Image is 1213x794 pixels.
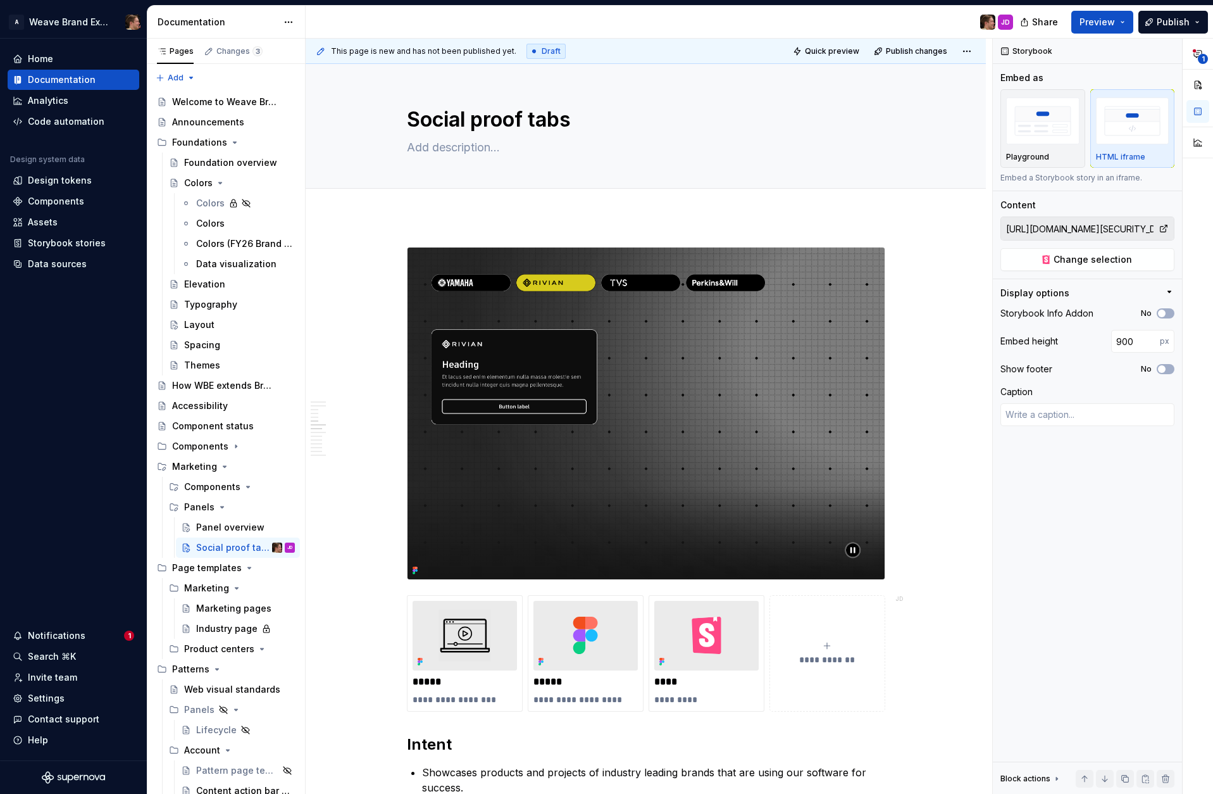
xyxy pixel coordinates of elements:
[1141,308,1152,318] label: No
[172,400,228,412] div: Accessibility
[164,173,300,193] a: Colors
[1000,199,1036,211] div: Content
[870,42,953,60] button: Publish changes
[1198,54,1208,64] span: 1
[407,248,885,579] img: b15b57cb-542b-4a6d-9b63-54d1ceae8cb1.png
[176,213,300,234] a: Colors
[28,115,104,128] div: Code automation
[158,16,277,28] div: Documentation
[3,8,144,35] button: AWeave Brand ExtendedAlexis Morin
[1000,770,1062,788] div: Block actions
[196,764,278,777] div: Pattern page template
[8,709,139,729] button: Contact support
[152,457,300,477] div: Marketing
[654,601,759,671] img: 3bee13e5-8a64-4147-ac40-c65fde23a039.svg
[28,73,96,86] div: Documentation
[1032,16,1058,28] span: Share
[184,318,215,331] div: Layout
[1138,11,1208,34] button: Publish
[152,396,300,416] a: Accessibility
[152,416,300,436] a: Component status
[164,335,300,355] a: Spacing
[1160,336,1169,346] p: px
[1000,89,1085,168] button: placeholderPlayground
[176,517,300,538] a: Panel overview
[1071,11,1133,34] button: Preview
[8,212,139,232] a: Assets
[542,46,561,56] span: Draft
[1000,72,1043,84] div: Embed as
[1054,253,1132,266] span: Change selection
[196,217,225,230] div: Colors
[184,703,215,716] div: Panels
[28,713,99,726] div: Contact support
[184,643,254,655] div: Product centers
[287,541,292,554] div: JD
[184,744,220,757] div: Account
[8,170,139,191] a: Design tokens
[28,629,85,642] div: Notifications
[184,339,220,351] div: Spacing
[172,460,217,473] div: Marketing
[125,15,140,30] img: Alexis Morin
[331,46,516,56] span: This page is new and has not been published yet.
[184,156,277,169] div: Foundation overview
[184,481,240,493] div: Components
[28,258,87,270] div: Data sources
[8,626,139,646] button: Notifications1
[196,237,292,250] div: Colors (FY26 Brand refresh)
[164,355,300,375] a: Themes
[164,477,300,497] div: Components
[176,619,300,639] a: Industry page
[805,46,859,56] span: Quick preview
[172,562,242,574] div: Page templates
[28,650,76,663] div: Search ⌘K
[176,234,300,254] a: Colors (FY26 Brand refresh)
[1111,330,1160,353] input: Auto
[1000,287,1069,299] div: Display options
[1000,307,1093,320] div: Storybook Info Addon
[42,771,105,784] svg: Supernova Logo
[164,700,300,720] div: Panels
[172,379,277,392] div: How WBE extends Brand
[8,254,139,274] a: Data sources
[895,594,903,604] div: JD
[413,601,517,671] img: f9f12f8f-7af7-45d4-ac35-e35dc851a04a.svg
[8,688,139,709] a: Settings
[152,92,300,112] a: Welcome to Weave Brand Extended
[1000,248,1174,271] button: Change selection
[1000,774,1050,784] div: Block actions
[1001,17,1010,27] div: JD
[789,42,865,60] button: Quick preview
[1141,364,1152,374] label: No
[10,154,85,165] div: Design system data
[1079,16,1115,28] span: Preview
[172,96,277,108] div: Welcome to Weave Brand Extended
[164,497,300,517] div: Panels
[196,724,237,736] div: Lifecycle
[9,15,24,30] div: A
[176,254,300,274] a: Data visualization
[168,73,184,83] span: Add
[164,578,300,598] div: Marketing
[28,53,53,65] div: Home
[164,740,300,760] div: Account
[164,639,300,659] div: Product centers
[1000,386,1033,398] div: Caption
[28,237,106,249] div: Storybook stories
[164,294,300,315] a: Typography
[152,558,300,578] div: Page templates
[404,104,883,135] textarea: Social proof tabs
[164,679,300,700] a: Web visual standards
[8,70,139,90] a: Documentation
[1000,335,1058,348] div: Embed height
[1000,287,1174,299] button: Display options
[176,538,300,558] a: Social proof tabsAlexis MorinJD
[216,46,263,56] div: Changes
[8,91,139,111] a: Analytics
[28,94,68,107] div: Analytics
[172,663,209,676] div: Patterns
[8,233,139,253] a: Storybook stories
[196,602,271,615] div: Marketing pages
